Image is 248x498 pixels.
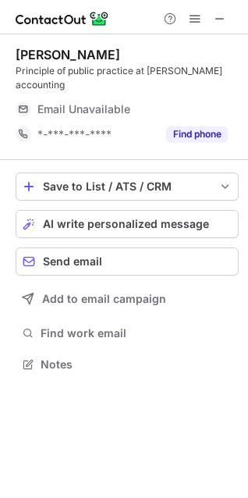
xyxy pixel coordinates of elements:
[41,326,232,340] span: Find work email
[16,9,109,28] img: ContactOut v5.3.10
[16,285,239,313] button: Add to email campaign
[16,247,239,276] button: Send email
[43,255,102,268] span: Send email
[16,210,239,238] button: AI write personalized message
[16,322,239,344] button: Find work email
[42,293,166,305] span: Add to email campaign
[37,102,130,116] span: Email Unavailable
[43,180,211,193] div: Save to List / ATS / CRM
[166,126,228,142] button: Reveal Button
[16,173,239,201] button: save-profile-one-click
[41,357,232,372] span: Notes
[16,64,239,92] div: Principle of public practice at [PERSON_NAME] accounting
[43,218,209,230] span: AI write personalized message
[16,47,120,62] div: [PERSON_NAME]
[16,354,239,375] button: Notes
